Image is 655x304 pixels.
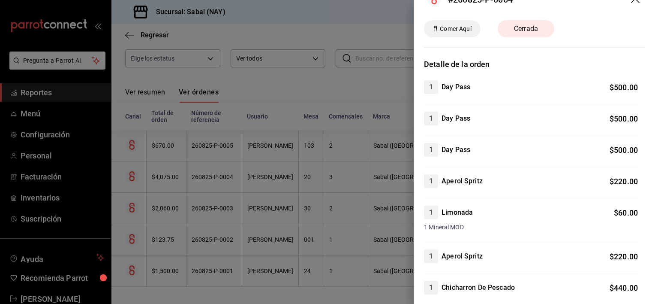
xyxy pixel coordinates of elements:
span: 1 [424,283,438,293]
span: 1 [424,113,438,124]
span: $ 60.00 [614,208,638,217]
span: $ 220.00 [610,252,638,261]
h4: Aperol Spritz [442,176,483,186]
h3: Detalle de la orden [424,58,645,70]
h4: Day Pass [442,113,470,124]
h4: Day Pass [442,145,470,155]
span: Cerrada [509,24,543,34]
span: Comer Aquí [436,24,475,33]
span: $ 500.00 [610,83,638,92]
h4: Day Pass [442,82,470,92]
span: 1 [424,145,438,155]
span: 1 Mineral MOD [424,223,638,232]
span: 1 [424,251,438,261]
span: 1 [424,207,438,218]
span: 1 [424,176,438,186]
h4: Chicharron De Pescado [442,283,515,293]
span: $ 220.00 [610,177,638,186]
span: 1 [424,82,438,92]
span: $ 500.00 [610,114,638,123]
h4: Aperol Spritz [442,251,483,261]
span: $ 500.00 [610,146,638,155]
h4: Limonada [442,207,473,218]
span: $ 440.00 [610,283,638,292]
